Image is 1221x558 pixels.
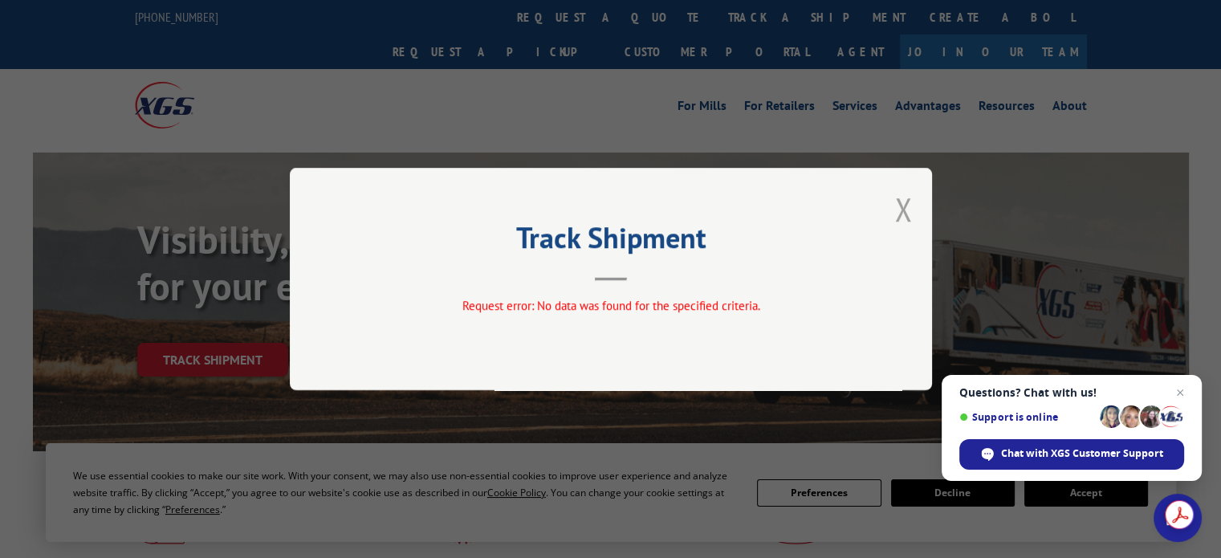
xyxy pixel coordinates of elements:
span: Chat with XGS Customer Support [959,439,1184,470]
a: Open chat [1154,494,1202,542]
span: Support is online [959,411,1094,423]
span: Chat with XGS Customer Support [1001,446,1163,461]
h2: Track Shipment [370,226,852,257]
span: Questions? Chat with us! [959,386,1184,399]
button: Close modal [894,188,912,230]
span: Request error: No data was found for the specified criteria. [462,298,759,313]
